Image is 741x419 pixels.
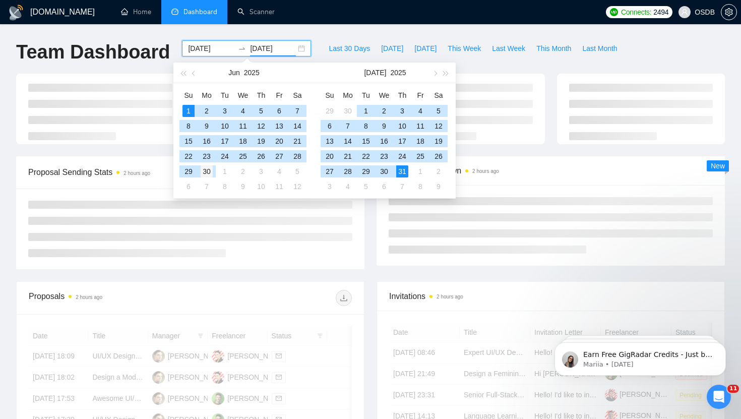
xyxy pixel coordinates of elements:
[342,181,354,193] div: 4
[252,149,270,164] td: 2025-06-26
[288,179,306,194] td: 2025-07-12
[486,40,531,56] button: Last Week
[321,87,339,103] th: Su
[433,120,445,132] div: 12
[198,87,216,103] th: Mo
[429,87,448,103] th: Sa
[433,181,445,193] div: 9
[234,149,252,164] td: 2025-06-25
[324,150,336,162] div: 20
[360,150,372,162] div: 22
[681,9,688,16] span: user
[182,135,195,147] div: 15
[28,166,238,178] span: Proposal Sending Stats
[375,164,393,179] td: 2025-07-30
[393,118,411,134] td: 2025-07-10
[8,5,24,21] img: logo
[288,103,306,118] td: 2025-06-07
[342,120,354,132] div: 7
[339,87,357,103] th: Mo
[429,118,448,134] td: 2025-07-12
[179,164,198,179] td: 2025-06-29
[198,134,216,149] td: 2025-06-16
[357,164,375,179] td: 2025-07-29
[273,105,285,117] div: 6
[396,165,408,177] div: 31
[414,135,426,147] div: 18
[219,135,231,147] div: 17
[183,8,217,16] span: Dashboard
[396,135,408,147] div: 17
[252,179,270,194] td: 2025-07-10
[219,181,231,193] div: 8
[270,179,288,194] td: 2025-07-11
[216,164,234,179] td: 2025-07-01
[219,150,231,162] div: 24
[288,118,306,134] td: 2025-06-14
[357,134,375,149] td: 2025-07-15
[201,120,213,132] div: 9
[121,8,151,16] a: homeHome
[270,118,288,134] td: 2025-06-13
[393,103,411,118] td: 2025-07-03
[252,87,270,103] th: Th
[255,181,267,193] div: 10
[237,120,249,132] div: 11
[390,63,406,83] button: 2025
[29,290,191,306] div: Proposals
[270,103,288,118] td: 2025-06-06
[707,385,731,409] iframe: Intercom live chat
[342,165,354,177] div: 28
[179,118,198,134] td: 2025-06-08
[531,40,577,56] button: This Month
[448,43,481,54] span: This Week
[234,118,252,134] td: 2025-06-11
[270,149,288,164] td: 2025-06-27
[393,164,411,179] td: 2025-07-31
[414,165,426,177] div: 1
[255,150,267,162] div: 26
[437,294,463,300] time: 2 hours ago
[411,164,429,179] td: 2025-08-01
[360,165,372,177] div: 29
[378,105,390,117] div: 2
[411,118,429,134] td: 2025-07-11
[288,87,306,103] th: Sa
[255,165,267,177] div: 3
[252,134,270,149] td: 2025-06-19
[375,179,393,194] td: 2025-08-06
[411,87,429,103] th: Fr
[234,179,252,194] td: 2025-07-09
[234,134,252,149] td: 2025-06-18
[179,103,198,118] td: 2025-06-01
[342,105,354,117] div: 30
[182,120,195,132] div: 8
[201,181,213,193] div: 7
[219,120,231,132] div: 10
[378,181,390,193] div: 6
[234,164,252,179] td: 2025-07-02
[393,87,411,103] th: Th
[238,44,246,52] span: to
[291,181,303,193] div: 12
[411,149,429,164] td: 2025-07-25
[250,43,296,54] input: End date
[228,63,240,83] button: Jun
[376,40,409,56] button: [DATE]
[621,7,651,18] span: Connects:
[324,120,336,132] div: 6
[124,170,150,176] time: 2 hours ago
[198,149,216,164] td: 2025-06-23
[339,179,357,194] td: 2025-08-04
[179,149,198,164] td: 2025-06-22
[389,290,712,303] span: Invitations
[237,150,249,162] div: 25
[179,179,198,194] td: 2025-07-06
[577,40,623,56] button: Last Month
[216,179,234,194] td: 2025-07-08
[273,150,285,162] div: 27
[711,162,725,170] span: New
[329,43,370,54] span: Last 30 Days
